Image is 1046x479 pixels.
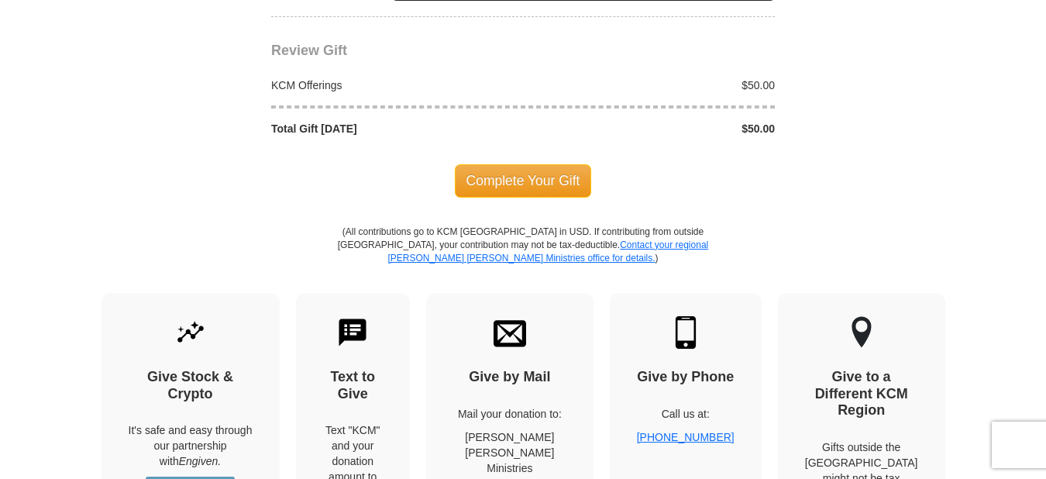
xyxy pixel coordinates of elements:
span: Review Gift [271,43,347,58]
h4: Give to a Different KCM Region [805,369,918,419]
div: KCM Offerings [263,78,524,93]
h4: Give by Mail [453,369,566,386]
i: Engiven. [179,455,221,467]
div: Total Gift [DATE] [263,121,524,136]
p: (All contributions go to KCM [GEOGRAPHIC_DATA] in USD. If contributing from outside [GEOGRAPHIC_D... [337,226,709,293]
a: [PHONE_NUMBER] [637,431,735,443]
a: Contact your regional [PERSON_NAME] [PERSON_NAME] Ministries office for details. [387,239,708,264]
p: Mail your donation to: [453,406,566,422]
div: $50.00 [523,78,783,93]
p: Call us at: [637,406,735,422]
img: text-to-give.svg [336,316,369,349]
img: other-region [851,316,872,349]
img: envelope.svg [494,316,526,349]
span: Complete Your Gift [455,164,592,197]
div: $50.00 [523,121,783,136]
h4: Text to Give [323,369,384,402]
img: mobile.svg [669,316,702,349]
img: give-by-stock.svg [174,316,207,349]
p: It's safe and easy through our partnership with [129,422,253,469]
h4: Give Stock & Crypto [129,369,253,402]
h4: Give by Phone [637,369,735,386]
